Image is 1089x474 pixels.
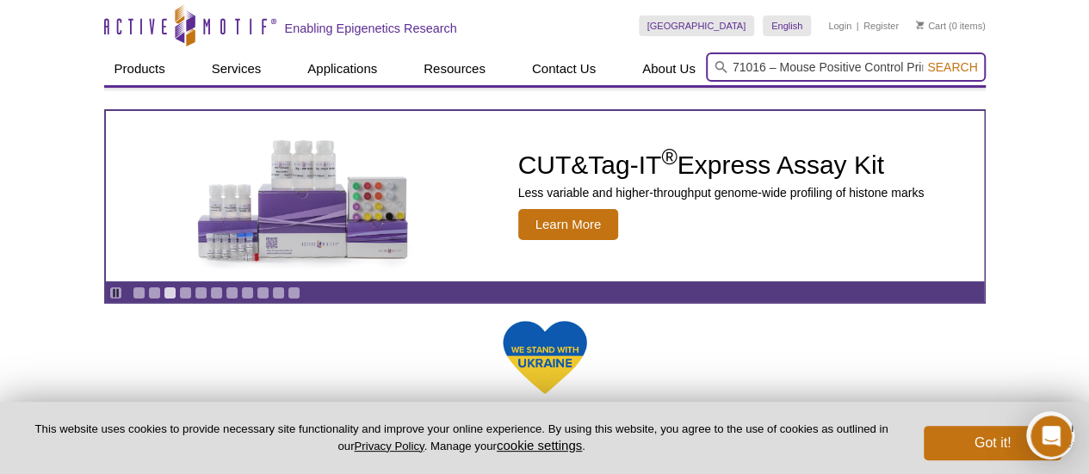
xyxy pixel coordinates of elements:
[104,52,176,85] a: Products
[916,20,946,32] a: Cart
[518,209,619,240] span: Learn More
[518,185,925,200] p: Less variable and higher-throughput genome-wide profiling of histone marks
[148,286,161,299] a: Go to slide 2
[257,286,269,299] a: Go to slide 9
[164,286,176,299] a: Go to slide 3
[922,59,982,75] button: Search
[502,319,588,396] img: We Stand With Ukraine
[297,52,387,85] a: Applications
[106,111,984,281] article: CUT&Tag-IT Express Assay Kit
[106,111,984,281] a: CUT&Tag-IT Express Assay Kit CUT&Tag-IT®Express Assay Kit Less variable and higher-throughput gen...
[916,15,986,36] li: (0 items)
[706,52,986,82] input: Keyword, Cat. No.
[828,20,851,32] a: Login
[7,7,302,54] div: Open Intercom Messenger
[924,426,1061,460] button: Got it!
[1026,411,1074,459] iframe: Intercom live chat discovery launcher
[763,15,811,36] a: English
[857,15,859,36] li: |
[272,286,285,299] a: Go to slide 10
[661,145,677,169] sup: ®
[1030,416,1072,457] iframe: Intercom live chat
[18,28,251,46] div: The team typically replies in under 5m
[518,152,925,178] h2: CUT&Tag-IT Express Assay Kit
[133,286,145,299] a: Go to slide 1
[28,422,895,454] p: This website uses cookies to provide necessary site functionality and improve your online experie...
[354,440,424,452] a: Privacy Policy
[863,20,899,32] a: Register
[639,15,755,36] a: [GEOGRAPHIC_DATA]
[632,52,706,85] a: About Us
[522,52,606,85] a: Contact Us
[195,286,207,299] a: Go to slide 5
[201,52,272,85] a: Services
[18,15,251,28] div: Need help?
[497,438,582,452] button: cookie settings
[161,102,445,291] img: CUT&Tag-IT Express Assay Kit
[210,286,223,299] a: Go to slide 6
[179,286,192,299] a: Go to slide 4
[241,286,254,299] a: Go to slide 8
[226,286,238,299] a: Go to slide 7
[288,286,300,299] a: Go to slide 11
[927,60,977,74] span: Search
[413,52,496,85] a: Resources
[109,286,122,299] a: Toggle autoplay
[916,21,924,29] img: Your Cart
[285,21,457,36] h2: Enabling Epigenetics Research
